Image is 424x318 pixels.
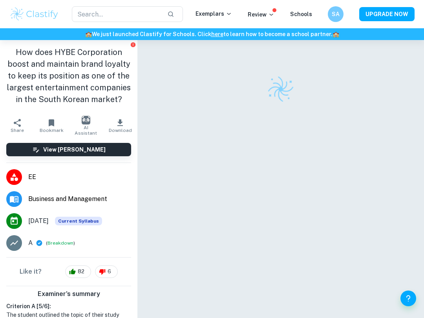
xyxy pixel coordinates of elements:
button: View [PERSON_NAME] [6,143,131,156]
p: Review [248,10,274,19]
span: 82 [73,268,89,276]
span: 6 [103,268,115,276]
a: here [211,31,223,37]
h1: How does HYBE Corporation boost and maintain brand loyalty to keep its position as one of the lar... [6,46,131,105]
button: AI Assistant [69,115,103,137]
span: AI Assistant [73,125,99,136]
p: A [28,238,33,248]
span: Business and Management [28,194,131,204]
span: EE [28,172,131,182]
h6: SA [331,10,340,18]
div: 82 [65,265,91,278]
div: This exemplar is based on the current syllabus. Feel free to refer to it for inspiration/ideas wh... [55,217,102,225]
span: Share [11,128,24,133]
button: UPGRADE NOW [359,7,415,21]
p: Exemplars [196,9,232,18]
span: 🏫 [85,31,92,37]
input: Search... [72,6,161,22]
button: SA [328,6,344,22]
button: Report issue [130,42,136,48]
h6: Examiner's summary [3,289,134,299]
button: Breakdown [48,239,73,247]
img: Clastify logo [9,6,59,22]
button: Help and Feedback [400,291,416,306]
div: 6 [95,265,118,278]
button: Bookmark [35,115,69,137]
h6: Criterion A [ 5 / 6 ]: [6,302,131,311]
span: ( ) [46,239,75,247]
h6: View [PERSON_NAME] [43,145,106,154]
span: Download [109,128,132,133]
button: Download [103,115,138,137]
span: Current Syllabus [55,217,102,225]
img: Clastify logo [265,74,296,104]
h6: Like it? [20,267,42,276]
a: Schools [290,11,312,17]
span: Bookmark [40,128,64,133]
span: [DATE] [28,216,49,226]
span: 🏫 [333,31,339,37]
h6: We just launched Clastify for Schools. Click to learn how to become a school partner. [2,30,422,38]
img: AI Assistant [82,116,90,124]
